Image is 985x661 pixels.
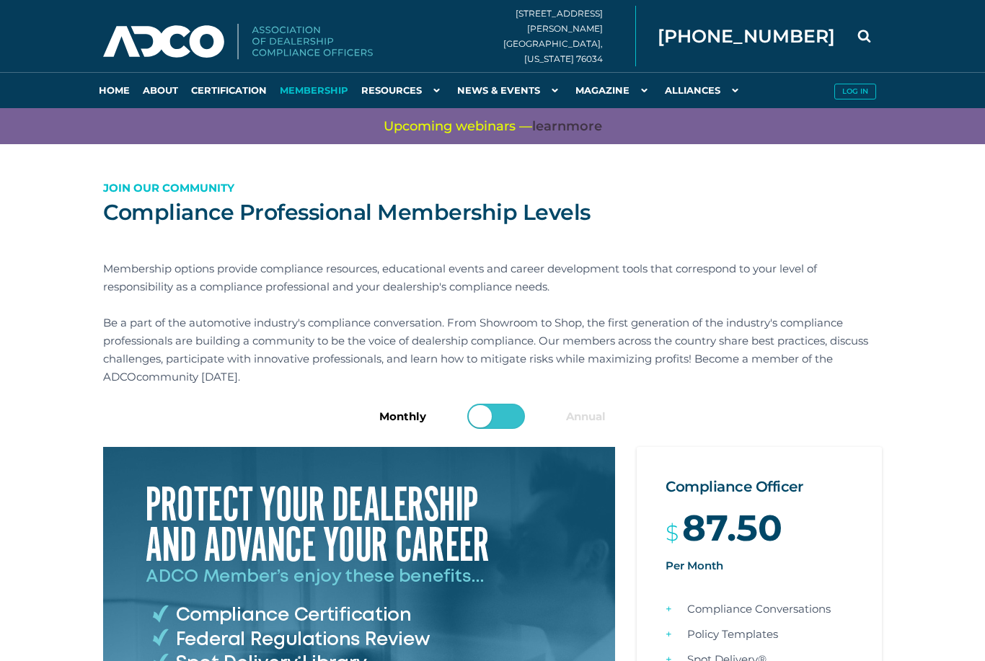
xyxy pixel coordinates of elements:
[103,24,373,60] img: Association of Dealership Compliance Officers logo
[136,72,185,108] a: About
[569,72,658,108] a: Magazine
[682,519,782,537] span: 87.50
[451,72,569,108] a: News & Events
[103,314,882,386] p: Be a part of the automotive industry's compliance conversation. From Showroom to Shop, the first ...
[532,118,566,134] span: learn
[834,84,876,99] button: Log in
[384,117,602,136] span: Upcoming webinars —
[658,25,835,47] a: [PHONE_NUMBER]
[92,72,136,108] a: Home
[666,476,853,497] h2: Compliance Officer
[644,596,875,621] li: Compliance Conversations
[379,407,426,425] label: Monthly
[828,72,882,108] a: Log in
[532,117,602,136] a: learnmore
[658,72,749,108] a: Alliances
[644,621,875,647] li: Policy Templates
[666,556,853,575] p: Per Month
[185,72,273,108] a: Certification
[273,72,355,108] a: Membership
[503,6,636,66] div: [STREET_ADDRESS][PERSON_NAME] [GEOGRAPHIC_DATA], [US_STATE] 76034
[103,259,882,296] p: Membership options provide compliance resources, educational events and career development tools ...
[355,72,451,108] a: Resources
[566,407,606,425] label: Annual
[103,198,882,227] h1: Compliance Professional Membership Levels
[666,519,853,542] div: $
[103,179,882,197] p: Join our Community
